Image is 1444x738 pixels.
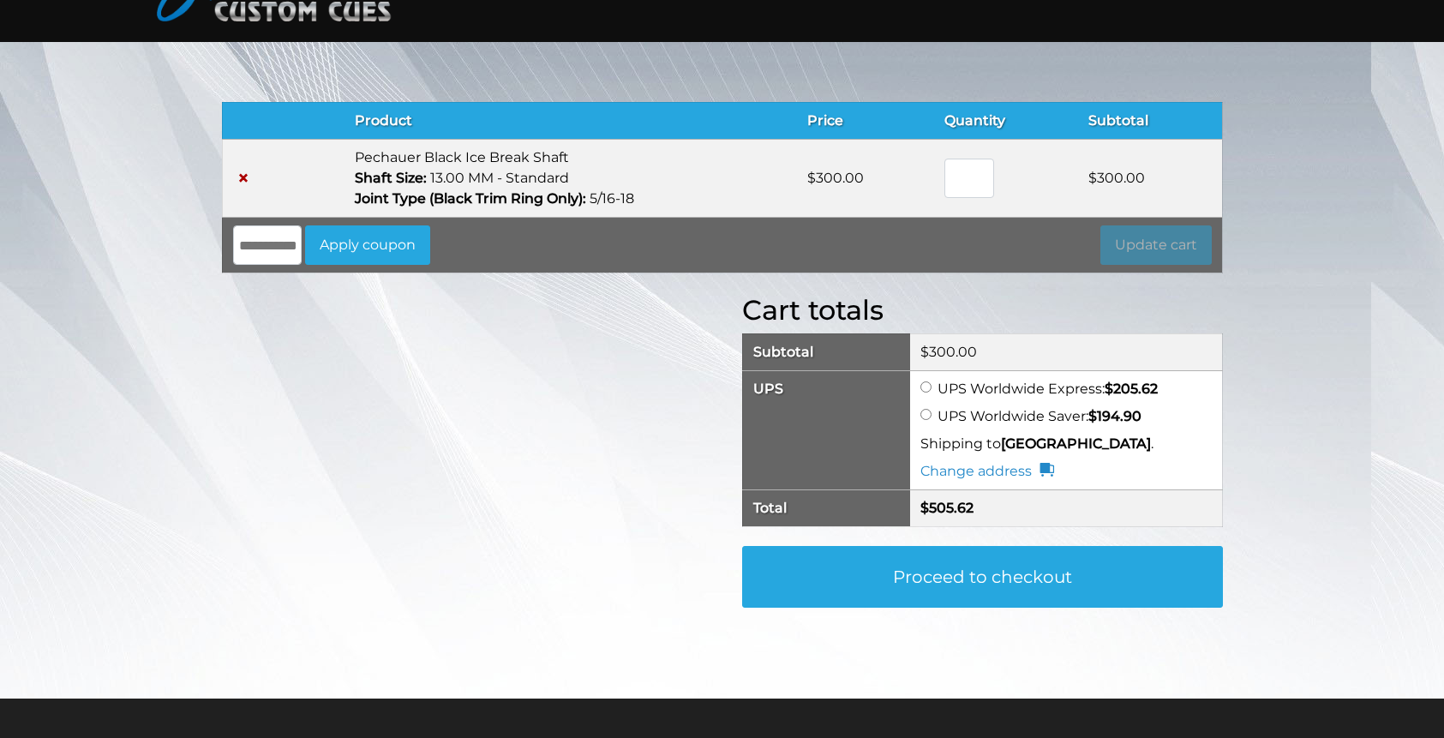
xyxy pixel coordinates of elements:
[1078,102,1222,139] th: Subtotal
[742,333,910,370] th: Subtotal
[934,102,1078,139] th: Quantity
[938,408,1141,424] label: UPS Worldwide Saver:
[355,189,586,209] dt: Joint Type (Black Trim Ring Only):
[920,461,1054,482] a: Change address
[1088,170,1097,186] span: $
[742,489,910,526] th: Total
[355,168,427,189] dt: Shaft Size:
[920,344,929,360] span: $
[1100,225,1212,265] button: Update cart
[345,139,798,217] td: Pechauer Black Ice Break Shaft
[1105,381,1158,397] bdi: 205.62
[807,170,864,186] bdi: 300.00
[305,225,430,265] button: Apply coupon
[1088,408,1141,424] bdi: 194.90
[742,370,910,489] th: UPS
[920,500,929,516] span: $
[233,168,254,189] a: Remove Pechauer Black Ice Break Shaft from cart
[742,294,1223,327] h2: Cart totals
[742,546,1223,608] a: Proceed to checkout
[1105,381,1113,397] span: $
[807,170,816,186] span: $
[345,102,798,139] th: Product
[1088,408,1097,424] span: $
[920,434,1211,454] p: Shipping to .
[797,102,934,139] th: Price
[920,344,977,360] bdi: 300.00
[355,168,788,189] p: 13.00 MM - Standard
[944,159,994,198] input: Product quantity
[938,381,1158,397] label: UPS Worldwide Express:
[1088,170,1145,186] bdi: 300.00
[1001,435,1151,452] strong: [GEOGRAPHIC_DATA]
[920,500,974,516] bdi: 505.62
